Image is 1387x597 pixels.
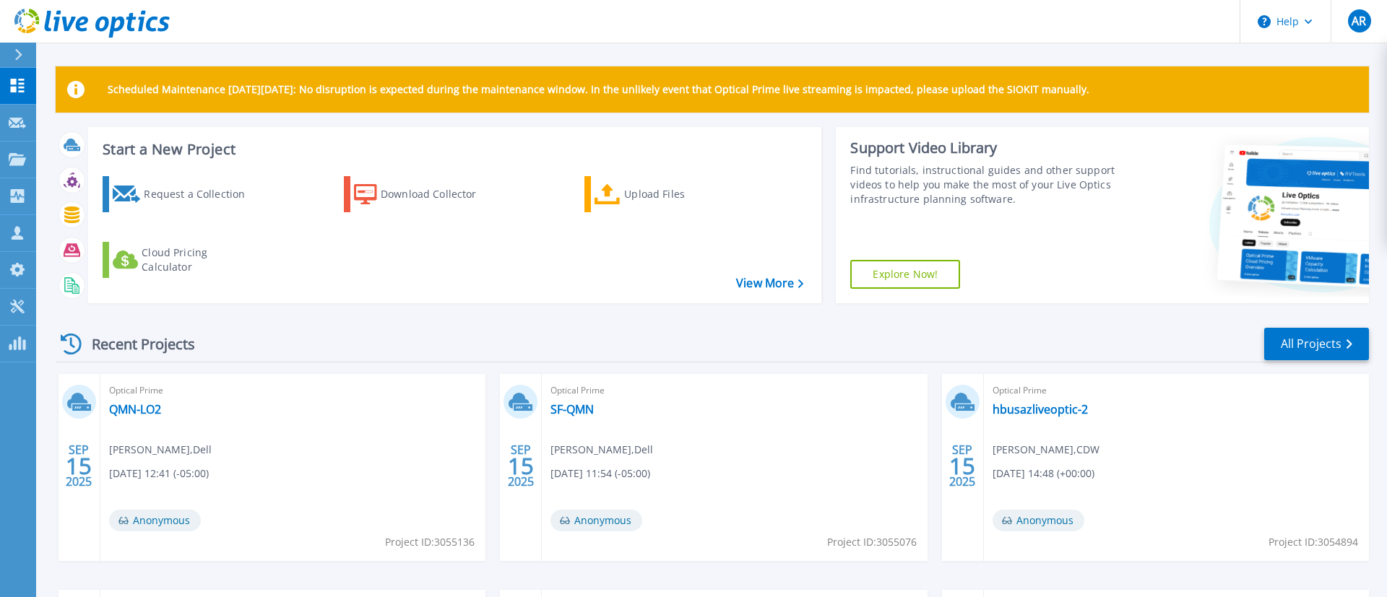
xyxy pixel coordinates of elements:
[109,510,201,531] span: Anonymous
[993,510,1084,531] span: Anonymous
[344,176,505,212] a: Download Collector
[103,242,264,278] a: Cloud Pricing Calculator
[507,440,535,492] div: SEP 2025
[827,534,917,550] span: Project ID: 3055076
[550,402,594,417] a: SF-QMN
[142,245,257,274] div: Cloud Pricing Calculator
[109,466,209,481] span: [DATE] 12:41 (-05:00)
[550,466,650,481] span: [DATE] 11:54 (-05:00)
[993,466,1094,481] span: [DATE] 14:48 (+00:00)
[144,180,259,209] div: Request a Collection
[949,460,975,472] span: 15
[381,180,496,209] div: Download Collector
[584,176,746,212] a: Upload Files
[550,442,653,458] span: [PERSON_NAME] , Dell
[109,383,477,398] span: Optical Prime
[949,440,976,492] div: SEP 2025
[993,383,1360,398] span: Optical Prime
[1352,15,1366,27] span: AR
[993,402,1088,417] a: hbusazliveoptic-2
[66,460,92,472] span: 15
[550,510,642,531] span: Anonymous
[850,163,1122,206] div: Find tutorials, instructional guides and other support videos to help you make the most of your L...
[385,534,475,550] span: Project ID: 3055136
[108,84,1089,95] p: Scheduled Maintenance [DATE][DATE]: No disruption is expected during the maintenance window. In t...
[850,260,960,289] a: Explore Now!
[109,402,161,417] a: QMN-LO2
[850,139,1122,157] div: Support Video Library
[1269,534,1358,550] span: Project ID: 3054894
[65,440,92,492] div: SEP 2025
[103,176,264,212] a: Request a Collection
[56,326,215,362] div: Recent Projects
[508,460,534,472] span: 15
[1264,328,1369,360] a: All Projects
[736,276,803,290] a: View More
[624,180,740,209] div: Upload Files
[109,442,212,458] span: [PERSON_NAME] , Dell
[993,442,1099,458] span: [PERSON_NAME] , CDW
[103,141,803,157] h3: Start a New Project
[550,383,918,398] span: Optical Prime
